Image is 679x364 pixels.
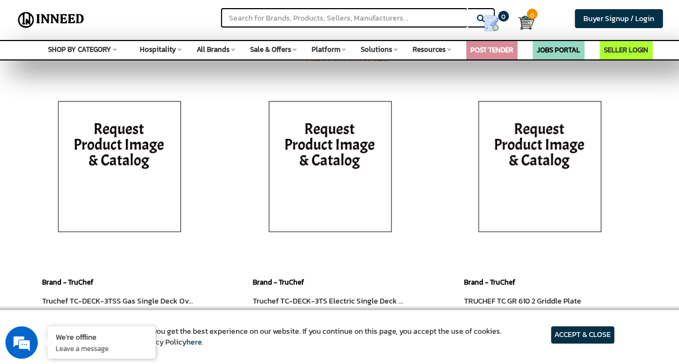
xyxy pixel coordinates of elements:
[75,235,82,241] img: salesiqlogo_leal7QplfZFryJ6FIlVepeu7OftD7mt8q6exU6-34PB8prfIgodN67KcxXM9Y7JQ_.png
[537,45,580,55] a: JOBS PORTAL
[518,15,534,31] img: Cart
[250,44,291,55] span: Sale & Offers
[253,277,304,287] a: Brand - TruChef
[604,45,648,55] a: SELLER LOGIN
[483,15,500,31] img: Show My Quotes
[140,44,176,55] span: Hospitality
[470,45,513,55] a: POST TENDER
[56,343,147,353] p: Leave a message
[312,44,340,55] span: Platform
[464,295,581,307] a: TRUCHEF TC GR 610 2 Griddle Plate
[221,8,467,28] input: Search for Brands, Products, Sellers, Manufacturers...
[361,44,392,55] span: Solutions
[464,277,515,287] a: Brand - TruChef
[413,44,446,55] span: Resources
[56,332,147,342] div: We're offline
[56,60,181,75] div: Leave a message
[5,246,206,284] textarea: Type your message and click 'Submit'
[42,295,273,307] a: Truchef TC-DECK-3TSS Gas Single Deck Oven With Fabricated Stand
[177,5,203,31] div: Minimize live chat window
[253,295,493,307] a: Truchef TC-DECK-3TS Electric Single Deck Oven With Fabricated Stand
[158,284,196,299] em: Submit
[551,326,614,343] article: ACCEPT & CLOSE
[464,88,615,250] img: inneed-image-na.png
[44,88,195,250] img: inneed-image-na.png
[474,11,518,36] a: my Quotes 0
[254,88,406,250] img: inneed-image-na.png
[85,234,137,242] em: Driven by SalesIQ
[583,13,654,24] span: Buyer Signup / Login
[518,11,525,35] a: Cart 0
[23,112,189,221] span: We are offline. Please leave us a message.
[186,336,202,348] a: here
[498,11,509,22] span: 0
[527,9,537,19] span: 0
[42,277,93,287] a: Brand - TruChef
[575,9,663,28] a: Buyer Signup / Login
[197,44,230,55] span: All Brands
[48,44,111,55] span: SHOP BY CATEGORY
[15,6,88,33] img: Inneed.Market
[18,65,45,71] img: logo_Zg8I0qSkbAqR2WFHt3p6CTuqpyXMFPubPcD2OT02zFN43Cy9FUNNG3NEPhM_Q1qe_.png
[65,326,502,348] article: We use cookies to ensure you get the best experience on our website. If you continue on this page...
